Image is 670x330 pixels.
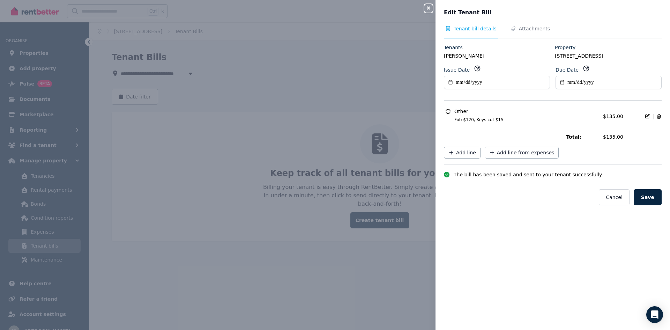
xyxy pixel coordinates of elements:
span: The bill has been saved and sent to your tenant successfully. [454,171,603,178]
label: Issue Date [444,66,470,73]
span: Total: [566,133,599,140]
span: Other [454,108,468,115]
button: Cancel [599,189,629,205]
nav: Tabs [444,25,662,38]
span: $135.00 [603,133,662,140]
span: | [652,113,654,120]
div: Open Intercom Messenger [646,306,663,323]
span: Add line from expenses [497,149,554,156]
span: Edit Tenant Bill [444,8,491,17]
legend: [PERSON_NAME] [444,52,551,59]
span: Add line [456,149,476,156]
label: Due Date [556,66,579,73]
button: Add line [444,147,481,159]
label: Property [555,44,575,51]
label: Tenants [444,44,463,51]
span: Tenant bill details [454,25,497,32]
legend: [STREET_ADDRESS] [555,52,662,59]
span: $135.00 [603,113,623,119]
span: Attachments [519,25,550,32]
button: Add line from expenses [485,147,559,159]
span: Fob $120, Keys cut $15 [446,117,599,123]
button: Save [634,189,662,205]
